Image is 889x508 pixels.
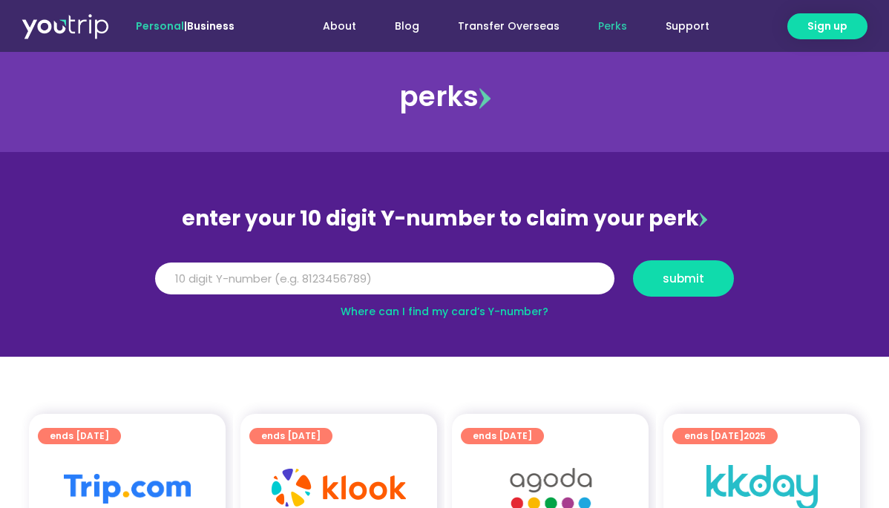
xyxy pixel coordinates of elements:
[187,19,234,33] a: Business
[136,19,184,33] span: Personal
[461,428,544,444] a: ends [DATE]
[341,304,548,319] a: Where can I find my card’s Y-number?
[473,428,532,444] span: ends [DATE]
[375,13,439,40] a: Blog
[787,13,867,39] a: Sign up
[646,13,729,40] a: Support
[38,428,121,444] a: ends [DATE]
[148,199,741,238] div: enter your 10 digit Y-number to claim your perk
[684,428,766,444] span: ends [DATE]
[663,273,704,284] span: submit
[50,428,109,444] span: ends [DATE]
[249,428,332,444] a: ends [DATE]
[439,13,579,40] a: Transfer Overseas
[155,263,614,295] input: 10 digit Y-number (e.g. 8123456789)
[807,19,847,34] span: Sign up
[579,13,646,40] a: Perks
[261,428,321,444] span: ends [DATE]
[155,260,734,308] form: Y Number
[275,13,729,40] nav: Menu
[304,13,375,40] a: About
[136,19,234,33] span: |
[633,260,734,297] button: submit
[744,429,766,442] span: 2025
[672,428,778,444] a: ends [DATE]2025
